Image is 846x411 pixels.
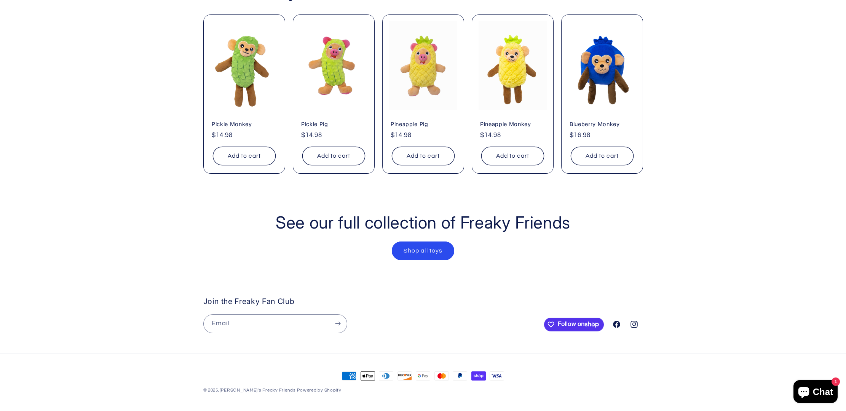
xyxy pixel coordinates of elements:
[481,147,544,165] button: Add to cart
[301,120,366,127] a: Pickle Pig
[791,380,840,405] inbox-online-store-chat: Shopify online store chat
[329,314,346,333] button: Subscribe
[203,388,296,392] small: © 2025,
[212,120,277,127] a: Pickle Monkey
[570,120,635,127] a: Blueberry Monkey
[220,388,296,392] a: [PERSON_NAME]'s Freaky Friends
[571,147,634,165] button: Add to cart
[392,147,455,165] button: Add to cart
[267,212,579,233] h2: See our full collection of Freaky Friends
[297,388,341,392] a: Powered by Shopify
[391,120,456,127] a: Pineapple Pig
[392,241,455,260] a: Shop all toys
[213,147,276,165] button: Add to cart
[203,297,540,306] h2: Join the Freaky Fan Club
[302,147,365,165] button: Add to cart
[480,120,545,127] a: Pineapple Monkey
[203,14,643,174] ul: Slider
